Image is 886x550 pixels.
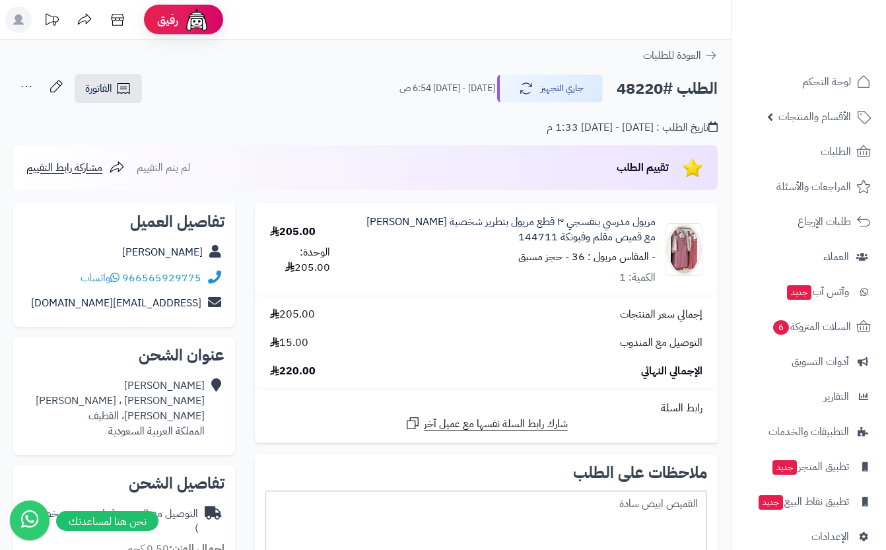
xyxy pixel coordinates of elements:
span: ( طرق شحن مخصصة ) [28,506,198,537]
span: طلبات الإرجاع [798,213,851,231]
span: تطبيق المتجر [771,458,849,476]
h2: الطلب #48220 [617,75,718,102]
a: [EMAIL_ADDRESS][DOMAIN_NAME] [31,295,201,311]
span: جديد [772,460,797,475]
a: التقارير [739,381,878,413]
a: 966565929775 [122,270,201,286]
div: الكمية: 1 [619,270,656,285]
span: الإجمالي النهائي [641,364,702,379]
span: أدوات التسويق [792,353,849,371]
div: [PERSON_NAME] [PERSON_NAME] ، [PERSON_NAME] [PERSON_NAME]، القطيف المملكة العربية السعودية [36,378,205,438]
h2: ملاحظات على الطلب [265,465,707,481]
span: التوصيل مع المندوب [620,335,702,351]
span: تطبيق نقاط البيع [757,493,849,511]
span: المراجعات والأسئلة [776,178,851,196]
div: الوحدة: 205.00 [270,245,330,275]
span: السلات المتروكة [772,318,851,336]
span: وآتس آب [786,283,849,301]
span: رفيق [157,12,178,28]
a: تطبيق المتجرجديد [739,451,878,483]
span: الفاتورة [85,81,112,96]
a: العودة للطلبات [643,48,718,63]
a: لوحة التحكم [739,66,878,98]
a: العملاء [739,241,878,273]
h2: تفاصيل العميل [24,214,224,230]
span: التطبيقات والخدمات [768,423,849,441]
a: طلبات الإرجاع [739,206,878,238]
small: [DATE] - [DATE] 6:54 ص [399,82,495,95]
img: ai-face.png [184,7,210,33]
h2: تفاصيل الشحن [24,475,224,491]
a: تحديثات المنصة [35,7,68,36]
span: الأقسام والمنتجات [778,108,851,126]
a: شارك رابط السلة نفسها مع عميل آخر [405,415,568,432]
a: الفاتورة [75,74,142,103]
span: جديد [787,285,811,300]
a: مشاركة رابط التقييم [26,160,125,176]
img: 1753444073-IMG_1585-90x90.jpeg [666,223,702,276]
span: إجمالي سعر المنتجات [620,307,702,322]
div: تاريخ الطلب : [DATE] - [DATE] 1:33 م [547,120,718,135]
span: مشاركة رابط التقييم [26,160,102,176]
span: التقارير [824,388,849,406]
h2: عنوان الشحن [24,347,224,363]
span: شارك رابط السلة نفسها مع عميل آخر [424,417,568,432]
span: الطلبات [821,143,851,161]
span: 220.00 [270,364,316,379]
small: - المقاس مريول : 36 - حجز مسبق [518,249,656,265]
span: لم يتم التقييم [137,160,190,176]
span: 15.00 [270,335,308,351]
span: 6 [773,320,789,335]
span: العودة للطلبات [643,48,701,63]
span: تقييم الطلب [617,160,669,176]
span: جديد [759,495,783,510]
div: رابط السلة [260,401,712,416]
img: logo-2.png [796,37,873,65]
span: لوحة التحكم [802,73,851,91]
a: وآتس آبجديد [739,276,878,308]
a: السلات المتروكة6 [739,311,878,343]
button: جاري التجهيز [497,75,603,102]
span: 205.00 [270,307,315,322]
a: المراجعات والأسئلة [739,171,878,203]
div: التوصيل مع المندوب [24,506,198,537]
a: واتساب [81,270,119,286]
a: [PERSON_NAME] [122,244,203,260]
a: الطلبات [739,136,878,168]
a: مريول مدرسي بنفسجي ٣ قطع مريول بتطريز شخصية [PERSON_NAME] مع قميص مقلم وفيونكة 144711 [360,215,656,245]
a: أدوات التسويق [739,346,878,378]
span: الإعدادات [811,528,849,546]
span: العملاء [823,248,849,266]
a: التطبيقات والخدمات [739,416,878,448]
div: 205.00 [270,224,316,240]
a: تطبيق نقاط البيعجديد [739,486,878,518]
